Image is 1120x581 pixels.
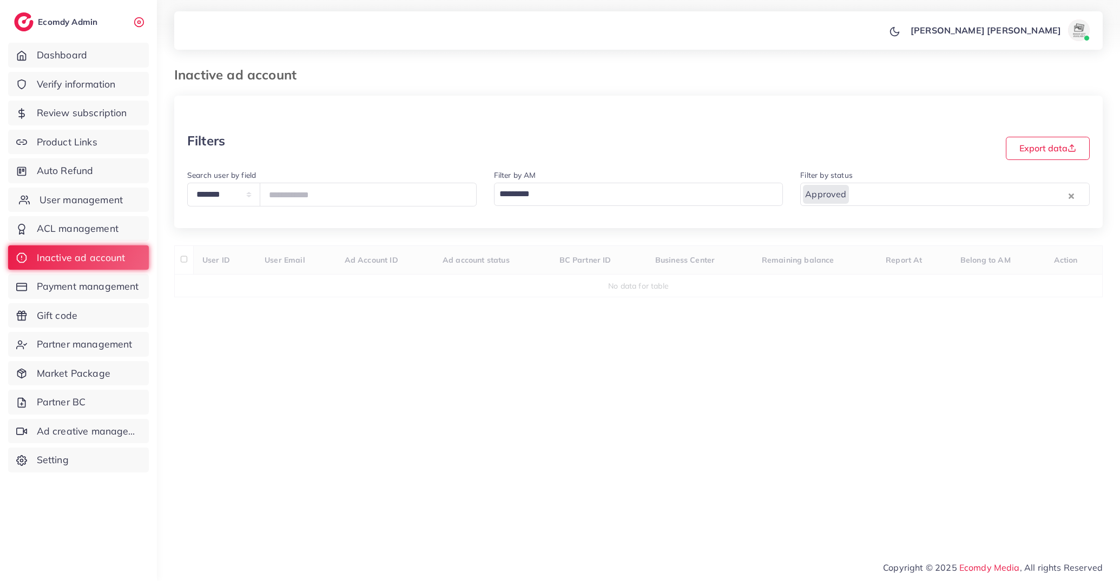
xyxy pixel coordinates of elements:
a: Ad creative management [8,419,149,444]
span: Market Package [37,366,110,380]
a: Payment management [8,274,149,299]
span: Verify information [37,77,116,91]
a: Setting [8,448,149,472]
a: Review subscription [8,101,149,125]
a: Verify information [8,72,149,97]
span: User management [39,193,123,207]
button: Clear Selected [1069,189,1074,202]
span: Dashboard [37,48,87,62]
span: ACL management [37,222,118,236]
button: Export data [1006,137,1090,160]
span: Auto Refund [37,164,94,178]
span: Partner management [37,337,133,351]
a: [PERSON_NAME] [PERSON_NAME]avatar [905,19,1094,41]
h3: Inactive ad account [174,67,305,83]
span: Copyright © 2025 [883,561,1103,574]
span: Inactive ad account [37,251,126,265]
input: Search for option [496,185,769,203]
span: Payment management [37,279,139,293]
a: Partner management [8,332,149,357]
a: logoEcomdy Admin [14,12,100,31]
img: avatar [1068,19,1090,41]
p: [PERSON_NAME] [PERSON_NAME] [911,24,1061,37]
div: Search for option [800,183,1090,206]
span: Setting [37,453,69,467]
h3: Filters [187,133,225,149]
a: Product Links [8,130,149,155]
span: Approved [803,185,848,203]
span: Gift code [37,309,77,323]
label: Search user by field [187,170,256,181]
label: Filter by AM [494,170,536,181]
span: Review subscription [37,106,127,120]
span: Product Links [37,135,97,149]
div: Search for option [494,183,783,206]
a: ACL management [8,216,149,241]
a: Ecomdy Media [959,562,1020,573]
a: Dashboard [8,43,149,68]
img: logo [14,12,34,31]
label: Filter by status [800,170,853,181]
a: Partner BC [8,390,149,415]
span: Partner BC [37,395,86,409]
a: Market Package [8,361,149,386]
span: , All rights Reserved [1020,561,1103,574]
a: User management [8,188,149,212]
span: Export data [1019,143,1076,153]
span: Ad creative management [37,424,141,438]
a: Gift code [8,303,149,328]
input: Search for option [850,185,1066,203]
a: Inactive ad account [8,245,149,270]
h2: Ecomdy Admin [38,17,100,27]
a: Auto Refund [8,158,149,183]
